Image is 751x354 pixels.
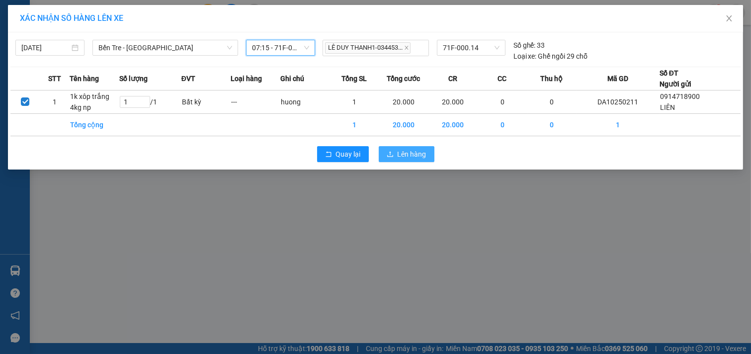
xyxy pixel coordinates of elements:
span: Quay lại [336,149,361,160]
span: Gửi: [8,9,24,20]
span: close [404,45,409,50]
td: Tổng cộng [70,114,119,136]
span: Mã GD [607,73,628,84]
td: 20.000 [379,90,428,114]
button: Close [715,5,743,33]
span: 71F-000.14 [443,40,499,55]
td: / 1 [119,90,181,114]
span: CC [498,73,506,84]
span: rollback [325,151,332,159]
span: down [227,45,233,51]
div: Trạm Đông Á [8,8,76,32]
td: 20.000 [379,114,428,136]
button: rollbackQuay lại [317,146,369,162]
span: Số lượng [119,73,148,84]
td: 20.000 [428,114,478,136]
td: 0 [527,114,577,136]
div: [PERSON_NAME] [83,8,163,31]
td: 1 [330,90,379,114]
span: STT [48,73,61,84]
td: Bất kỳ [181,90,231,114]
td: 1 [577,114,660,136]
td: 1 [40,90,70,114]
span: XÁC NHẬN SỐ HÀNG LÊN XE [20,13,123,23]
td: 20.000 [428,90,478,114]
td: 1k xôp trắng 4kg np [70,90,119,114]
span: Ghi chú [280,73,304,84]
span: upload [387,151,394,159]
span: Tổng SL [341,73,367,84]
span: Lên hàng [398,149,426,160]
td: --- [231,90,280,114]
div: 20.000 [7,64,78,97]
div: Số ĐT Người gửi [660,68,691,89]
td: 0 [478,114,527,136]
span: LÊ DUY THANH1-034453... [325,42,411,54]
button: uploadLên hàng [379,146,434,162]
span: ĐVT [181,73,195,84]
td: 0 [478,90,527,114]
span: Loại xe: [513,51,537,62]
span: Số ghế: [513,40,536,51]
div: 33 [513,40,545,51]
div: THẢO [83,31,163,43]
td: DA10250211 [577,90,660,114]
div: LIÊN [8,32,76,44]
td: 0 [527,90,577,114]
span: Bến Tre - Sài Gòn [98,40,232,55]
span: LIÊN [660,103,675,111]
span: close [725,14,733,22]
span: 0914718900 [660,92,700,100]
span: Tên hàng [70,73,99,84]
span: Nhận: [83,8,107,19]
span: Loại hàng [231,73,262,84]
td: 1 [330,114,379,136]
span: Tổng cước [387,73,420,84]
span: 07:15 - 71F-000.14 [252,40,309,55]
input: 13/10/2025 [21,42,70,53]
span: Đã [PERSON_NAME] : [7,64,78,86]
span: CR [448,73,457,84]
span: Thu hộ [540,73,563,84]
td: huong [280,90,330,114]
div: Ghế ngồi 29 chỗ [513,51,588,62]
